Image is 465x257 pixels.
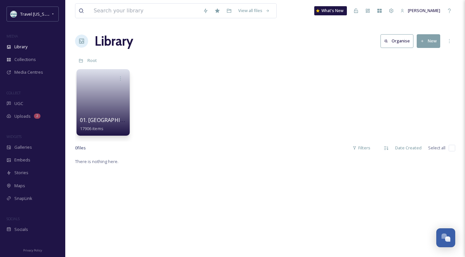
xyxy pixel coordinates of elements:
[80,116,142,124] span: 01. [GEOGRAPHIC_DATA]
[34,113,40,119] div: 2
[14,100,23,107] span: UGC
[349,142,374,154] div: Filters
[7,90,21,95] span: COLLECT
[80,117,142,131] a: 01. [GEOGRAPHIC_DATA]17906 items
[314,6,347,15] a: What's New
[14,195,32,202] span: SnapLink
[7,34,18,38] span: MEDIA
[95,31,133,51] a: Library
[87,57,97,63] span: Root
[20,11,55,17] span: Travel [US_STATE]
[80,125,103,131] span: 17906 items
[7,216,20,221] span: SOCIALS
[408,8,440,13] span: [PERSON_NAME]
[90,4,200,18] input: Search your library
[14,56,36,63] span: Collections
[14,226,28,233] span: Socials
[14,69,43,75] span: Media Centres
[235,4,273,17] a: View all files
[436,228,455,247] button: Open Chat
[7,134,22,139] span: WIDGETS
[14,144,32,150] span: Galleries
[14,170,28,176] span: Stories
[23,246,42,254] a: Privacy Policy
[87,56,97,64] a: Root
[14,157,30,163] span: Embeds
[417,34,440,48] button: New
[380,34,413,48] button: Organise
[14,183,25,189] span: Maps
[380,34,417,48] a: Organise
[392,142,425,154] div: Date Created
[397,4,443,17] a: [PERSON_NAME]
[428,145,445,151] span: Select all
[10,11,17,17] img: download.jpeg
[23,248,42,252] span: Privacy Policy
[14,44,27,50] span: Library
[75,159,118,164] span: There is nothing here.
[14,113,31,119] span: Uploads
[75,145,86,151] span: 0 file s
